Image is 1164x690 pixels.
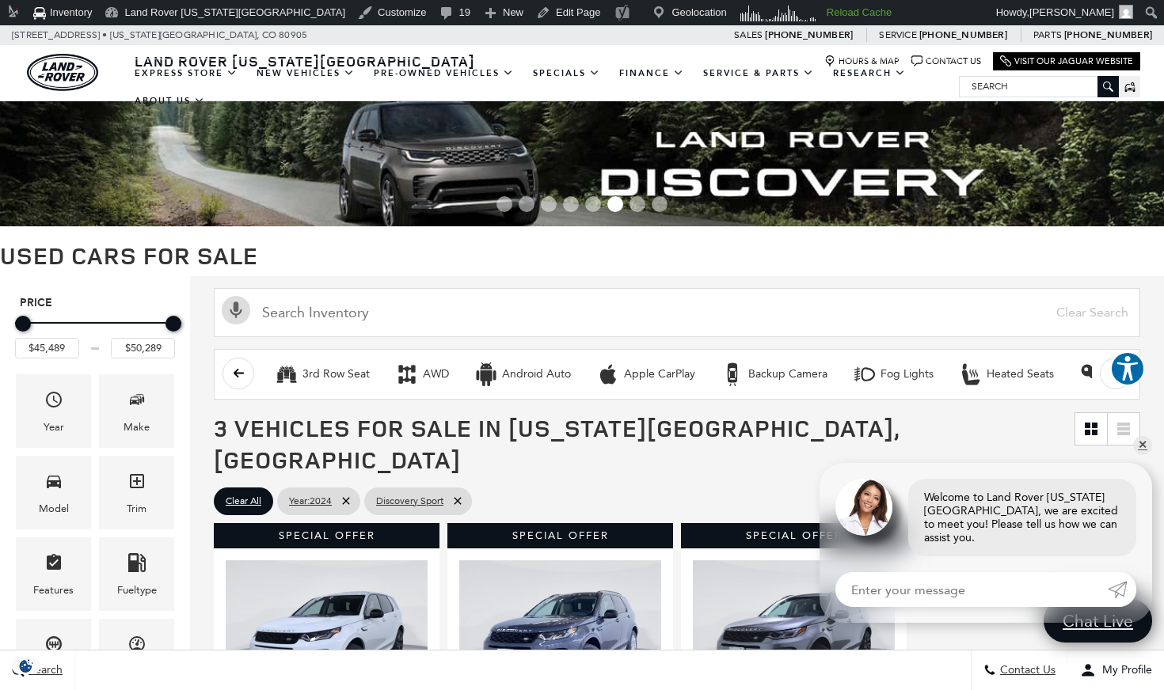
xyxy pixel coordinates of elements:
[16,456,91,529] div: ModelModel
[99,537,174,611] div: FueltypeFueltype
[125,59,959,115] nav: Main Navigation
[289,495,310,506] span: Year :
[423,367,449,381] div: AWD
[8,658,44,674] section: Click to Open Cookie Consent Modal
[712,358,836,391] button: Backup CameraBackup Camera
[214,523,439,548] div: Special Offer
[44,419,64,436] div: Year
[16,374,91,448] div: YearYear
[135,51,475,70] span: Land Rover [US_STATE][GEOGRAPHIC_DATA]
[127,631,146,663] span: Mileage
[99,456,174,529] div: TrimTrim
[33,582,74,599] div: Features
[127,386,146,419] span: Make
[879,29,916,40] span: Service
[1100,358,1132,389] button: scroll right
[585,196,601,212] span: Go to slide 5
[117,582,157,599] div: Fueltype
[99,374,174,448] div: MakeMake
[474,362,498,386] div: Android Auto
[824,55,900,67] a: Hours & Map
[1033,29,1062,40] span: Parts
[127,468,146,500] span: Trim
[214,288,1140,337] input: Search Inventory
[911,55,981,67] a: Contact Us
[835,479,892,536] img: Agent profile photo
[610,59,694,87] a: Finance
[541,196,557,212] span: Go to slide 3
[996,664,1056,677] span: Contact Us
[376,491,443,511] span: Discovery Sport
[1068,650,1164,690] button: Open user profile menu
[214,411,900,476] span: 3 Vehicles for Sale in [US_STATE][GEOGRAPHIC_DATA], [GEOGRAPHIC_DATA]
[502,367,571,381] div: Android Auto
[247,59,364,87] a: New Vehicles
[44,631,63,663] span: Transmission
[735,2,821,25] img: Visitors over 48 hours. Click for more Clicky Site Stats.
[266,358,378,391] button: 3rd Row Seat3rd Row Seat
[835,572,1108,607] input: Enter your message
[960,77,1118,96] input: Search
[844,358,942,391] button: Fog LightsFog Lights
[275,362,299,386] div: 3rd Row Seat
[1029,6,1114,18] span: [PERSON_NAME]
[1000,55,1133,67] a: Visit Our Jaguar Website
[111,338,175,358] input: Maximum
[853,362,877,386] div: Fog Lights
[302,367,370,381] div: 3rd Row Seat
[8,658,44,674] img: Opt-Out Icon
[110,25,260,45] span: [US_STATE][GEOGRAPHIC_DATA],
[39,500,69,517] div: Model
[364,59,523,87] a: Pre-Owned Vehicles
[44,468,63,500] span: Model
[27,54,98,91] a: land-rover
[1064,28,1152,41] a: [PHONE_NUMBER]
[12,25,108,45] span: [STREET_ADDRESS] •
[881,367,934,381] div: Fog Lights
[950,358,1063,391] button: Heated SeatsHeated Seats
[624,367,695,381] div: Apple CarPlay
[15,310,175,358] div: Price
[466,358,580,391] button: Android AutoAndroid Auto
[630,196,645,212] span: Go to slide 7
[12,29,307,40] a: [STREET_ADDRESS] • [US_STATE][GEOGRAPHIC_DATA], CO 80905
[226,491,261,511] span: Clear All
[395,362,419,386] div: AWD
[124,419,150,436] div: Make
[519,196,534,212] span: Go to slide 2
[734,29,763,40] span: Sales
[15,338,79,358] input: Minimum
[27,54,98,91] img: Land Rover
[588,358,704,391] button: Apple CarPlayApple CarPlay
[908,479,1136,556] div: Welcome to Land Rover [US_STATE][GEOGRAPHIC_DATA], we are excited to meet you! Please tell us how...
[919,28,1007,41] a: [PHONE_NUMBER]
[765,28,853,41] a: [PHONE_NUMBER]
[496,196,512,212] span: Go to slide 1
[596,362,620,386] div: Apple CarPlay
[1110,351,1145,386] button: Explore your accessibility options
[681,523,907,548] div: Special Offer
[1108,572,1136,607] a: Submit
[447,523,673,548] div: Special Offer
[125,87,215,115] a: About Us
[44,549,63,582] span: Features
[1110,351,1145,389] aside: Accessibility Help Desk
[279,25,307,45] span: 80905
[824,59,915,87] a: Research
[223,358,254,389] button: scroll left
[15,316,31,332] div: Minimum Price
[125,51,485,70] a: Land Rover [US_STATE][GEOGRAPHIC_DATA]
[20,296,170,310] h5: Price
[523,59,610,87] a: Specials
[652,196,668,212] span: Go to slide 8
[386,358,458,391] button: AWDAWD
[1096,664,1152,677] span: My Profile
[165,316,181,332] div: Maximum Price
[222,296,250,324] svg: Click to toggle on voice search
[1079,362,1103,386] div: Keyless Entry
[127,500,146,517] div: Trim
[16,537,91,611] div: FeaturesFeatures
[959,362,983,386] div: Heated Seats
[125,59,247,87] a: EXPRESS STORE
[44,386,63,419] span: Year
